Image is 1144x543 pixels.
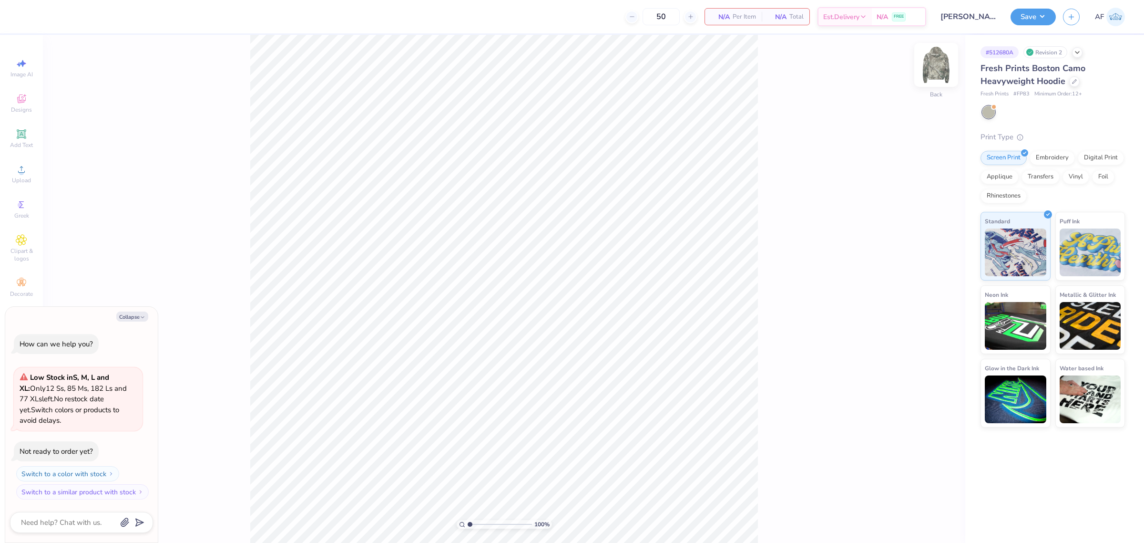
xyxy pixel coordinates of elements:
img: Switch to a color with stock [108,471,114,477]
div: Foil [1092,170,1114,184]
div: How can we help you? [20,339,93,349]
img: Neon Ink [985,302,1046,350]
span: AF [1095,11,1104,22]
img: Glow in the Dark Ink [985,376,1046,423]
div: Rhinestones [981,189,1027,203]
div: Back [930,90,942,99]
img: Ana Francesca Bustamante [1106,8,1125,26]
span: Clipart & logos [5,247,38,262]
input: – – [643,8,680,25]
span: Neon Ink [985,290,1008,300]
span: 100 % [534,520,550,529]
span: N/A [877,12,888,22]
div: Embroidery [1030,151,1075,165]
button: Save [1011,9,1056,25]
img: Water based Ink [1060,376,1121,423]
span: Image AI [10,71,33,78]
span: Only 12 Ss, 85 Ms, 182 Ls and 77 XLs left. Switch colors or products to avoid delays. [20,373,127,425]
div: Transfers [1021,170,1060,184]
span: Designs [11,106,32,114]
div: # 512680A [981,46,1019,58]
button: Switch to a color with stock [16,466,119,481]
span: FREE [894,13,904,20]
button: Collapse [116,312,148,322]
img: Standard [985,229,1046,276]
span: No restock date yet. [20,394,104,415]
div: Applique [981,170,1019,184]
img: Puff Ink [1060,229,1121,276]
span: Upload [12,177,31,184]
span: Fresh Prints [981,90,1009,98]
span: N/A [711,12,730,22]
span: Add Text [10,141,33,149]
div: Digital Print [1078,151,1124,165]
button: Switch to a similar product with stock [16,484,149,500]
img: Switch to a similar product with stock [138,489,143,495]
span: Est. Delivery [823,12,859,22]
div: Screen Print [981,151,1027,165]
span: Standard [985,216,1010,226]
span: Total [789,12,804,22]
img: Metallic & Glitter Ink [1060,302,1121,350]
div: Revision 2 [1023,46,1067,58]
span: Fresh Prints Boston Camo Heavyweight Hoodie [981,63,1085,87]
span: Water based Ink [1060,363,1103,373]
span: # FP83 [1013,90,1030,98]
span: Decorate [10,290,33,298]
div: Not ready to order yet? [20,447,93,456]
span: Per Item [733,12,756,22]
a: AF [1095,8,1125,26]
strong: Low Stock in S, M, L and XL : [20,373,109,393]
span: Greek [14,212,29,219]
img: Back [917,46,955,84]
span: Puff Ink [1060,216,1080,226]
span: Minimum Order: 12 + [1034,90,1082,98]
span: N/A [767,12,786,22]
span: Metallic & Glitter Ink [1060,290,1116,300]
div: Vinyl [1062,170,1089,184]
div: Print Type [981,132,1125,143]
input: Untitled Design [933,7,1003,26]
span: Glow in the Dark Ink [985,363,1039,373]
